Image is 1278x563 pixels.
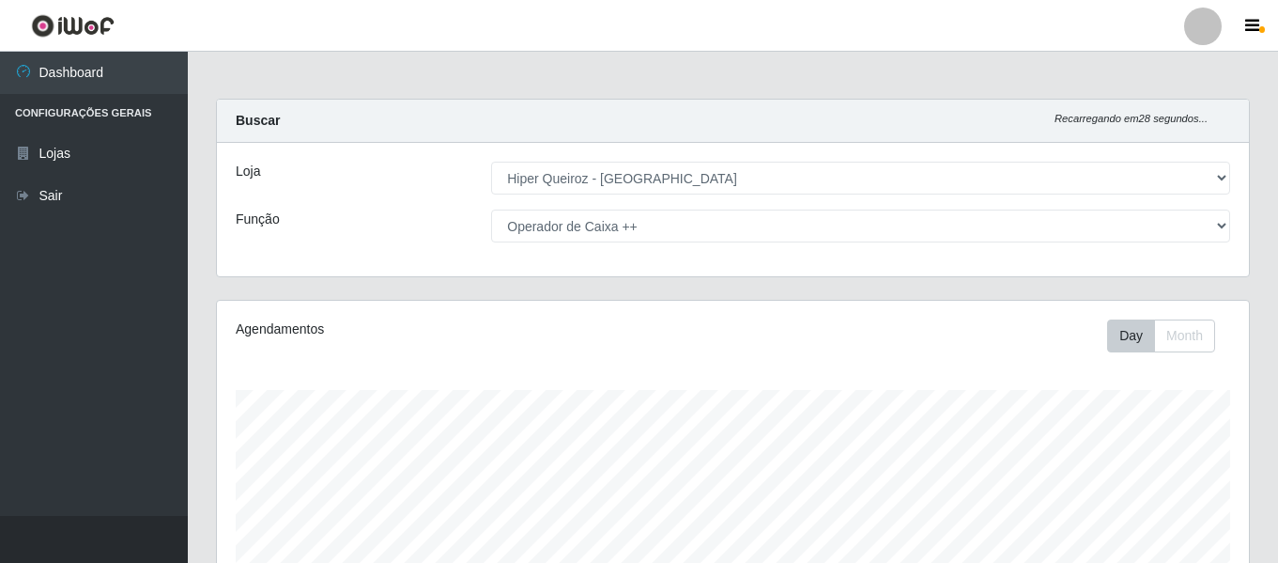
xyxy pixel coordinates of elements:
strong: Buscar [236,113,280,128]
button: Month [1154,320,1215,352]
div: Toolbar with button groups [1107,320,1230,352]
label: Função [236,210,280,229]
div: Agendamentos [236,320,634,339]
label: Loja [236,162,260,181]
i: Recarregando em 28 segundos... [1055,113,1208,124]
div: First group [1107,320,1215,352]
img: CoreUI Logo [31,14,115,38]
button: Day [1107,320,1155,352]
